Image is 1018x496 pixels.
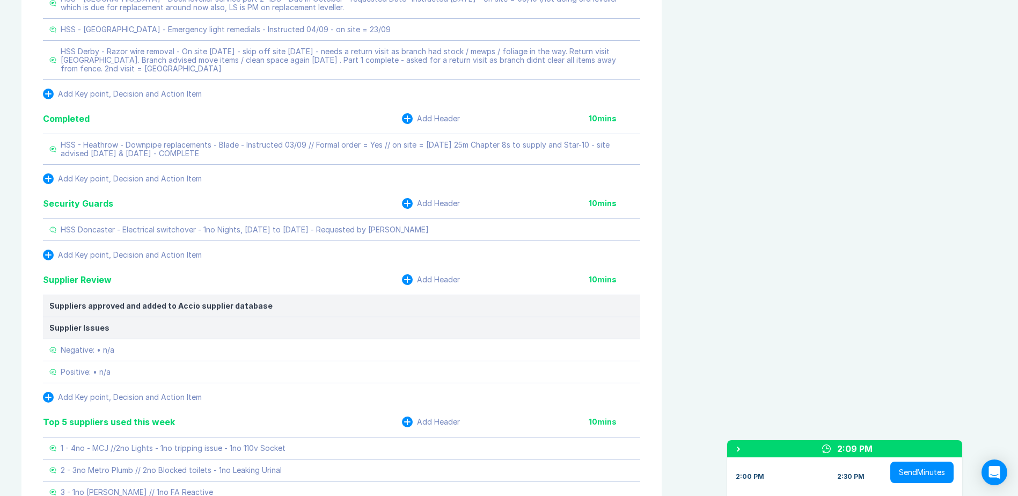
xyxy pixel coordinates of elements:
button: Add Header [402,113,460,124]
div: Add Key point, Decision and Action Item [58,393,202,402]
div: Add Header [417,418,460,426]
button: Add Header [402,417,460,427]
div: Add Key point, Decision and Action Item [58,90,202,98]
div: 10 mins [589,275,640,284]
div: 2:30 PM [837,472,865,481]
div: Open Intercom Messenger [982,459,1007,485]
div: 10 mins [589,199,640,208]
div: Add Key point, Decision and Action Item [58,174,202,183]
div: Add Header [417,275,460,284]
div: Top 5 suppliers used this week [43,415,175,428]
div: Add Header [417,114,460,123]
div: 1 - 4no - MCJ //2no Lights - 1no tripping issue - 1no 110v Socket [61,444,285,453]
button: Add Key point, Decision and Action Item [43,89,202,99]
button: Add Key point, Decision and Action Item [43,173,202,184]
div: HSS - [GEOGRAPHIC_DATA] - Emergency light remedials - Instructed 04/09 - on site = 23/09 [61,25,391,34]
div: HSS Derby - Razor wire removal - On site [DATE] - skip off site [DATE] - needs a return visit as ... [61,47,634,73]
button: Add Header [402,198,460,209]
div: Positive: • n/a [61,368,111,376]
div: HSS Doncaster - Electrical switchover - 1no Nights, [DATE] to [DATE] - Requested by [PERSON_NAME] [61,225,429,234]
div: Suppliers approved and added to Accio supplier database [49,302,634,310]
div: Add Header [417,199,460,208]
div: Negative: • n/a [61,346,114,354]
button: Add Key point, Decision and Action Item [43,392,202,403]
div: 2:00 PM [736,472,764,481]
div: Add Key point, Decision and Action Item [58,251,202,259]
div: 2:09 PM [837,442,873,455]
div: Completed [43,112,90,125]
div: 10 mins [589,418,640,426]
div: Supplier Issues [49,324,634,332]
button: Add Key point, Decision and Action Item [43,250,202,260]
button: Add Header [402,274,460,285]
div: 10 mins [589,114,640,123]
div: Security Guards [43,197,113,210]
div: Supplier Review [43,273,112,286]
div: 2 - 3no Metro Plumb // 2no Blocked toilets - 1no Leaking Urinal [61,466,282,475]
button: SendMinutes [890,462,954,483]
div: HSS - Heathrow - Downpipe replacements - Blade - Instructed 03/09 // Formal order = Yes // on sit... [61,141,634,158]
